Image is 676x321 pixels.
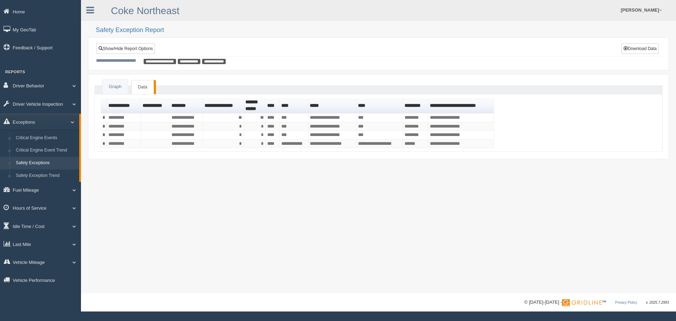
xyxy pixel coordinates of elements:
[96,27,669,34] h2: Safety Exception Report
[131,80,154,94] a: Data
[107,98,141,113] th: Sort column
[615,301,637,304] a: Privacy Policy
[102,80,128,94] a: Graph
[13,157,79,169] a: Safety Exceptions
[357,98,403,113] th: Sort column
[203,98,244,113] th: Sort column
[13,132,79,144] a: Critical Engine Events
[428,98,494,113] th: Sort column
[308,98,357,113] th: Sort column
[280,98,308,113] th: Sort column
[524,299,669,306] div: © [DATE]-[DATE] - ™
[621,43,659,54] button: Download Data
[141,98,170,113] th: Sort column
[562,299,602,306] img: Gridline
[265,98,280,113] th: Sort column
[13,169,79,182] a: Safety Exception Trend
[244,98,266,113] th: Sort column
[96,43,155,54] a: Show/Hide Report Options
[111,5,180,16] a: Coke Northeast
[403,98,428,113] th: Sort column
[170,98,203,113] th: Sort column
[13,144,79,157] a: Critical Engine Event Trend
[646,301,669,304] span: v. 2025.7.2993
